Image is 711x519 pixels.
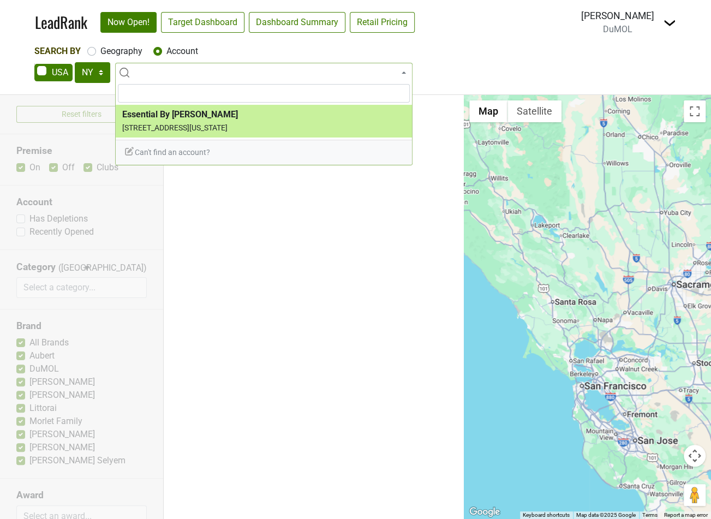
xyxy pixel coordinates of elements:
[664,512,708,518] a: Report a map error
[124,148,210,157] span: Can't find an account?
[166,45,198,58] label: Account
[684,484,706,506] button: Drag Pegman onto the map to open Street View
[576,512,636,518] span: Map data ©2025 Google
[507,100,561,122] button: Show satellite imagery
[249,12,345,33] a: Dashboard Summary
[34,46,81,56] span: Search By
[581,9,654,23] div: [PERSON_NAME]
[663,16,676,29] img: Dropdown Menu
[122,109,238,120] b: Essential By [PERSON_NAME]
[642,512,658,518] a: Terms (opens in new tab)
[523,511,570,519] button: Keyboard shortcuts
[603,24,632,34] span: DuMOL
[100,45,142,58] label: Geography
[467,505,503,519] a: Open this area in Google Maps (opens a new window)
[684,445,706,467] button: Map camera controls
[35,11,87,34] a: LeadRank
[467,505,503,519] img: Google
[122,123,228,132] small: [STREET_ADDRESS][US_STATE]
[124,146,135,157] img: Edit
[684,100,706,122] button: Toggle fullscreen view
[469,100,507,122] button: Show street map
[161,12,244,33] a: Target Dashboard
[100,12,157,33] a: Now Open!
[350,12,415,33] a: Retail Pricing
